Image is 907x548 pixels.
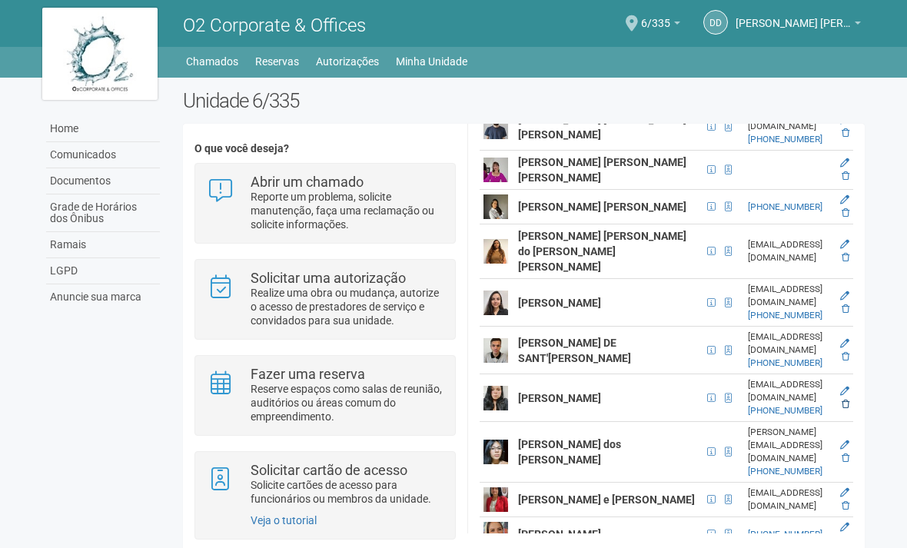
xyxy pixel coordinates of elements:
a: Fazer uma reserva Reserve espaços como salas de reunião, auditórios ou áreas comum do empreendime... [207,367,443,423]
a: Ramais [46,232,160,258]
h4: O que você deseja? [194,143,455,154]
div: [EMAIL_ADDRESS][DOMAIN_NAME] [748,330,832,357]
a: Editar membro [840,487,849,498]
img: user.png [483,487,508,512]
span: Douglas de Almeida Roberto [736,2,851,29]
a: Editar membro [840,115,849,125]
strong: [PERSON_NAME] dos [PERSON_NAME] [518,438,621,466]
a: Reservas [255,51,299,72]
img: user.png [483,522,508,546]
a: Grade de Horários dos Ônibus [46,194,160,232]
img: user.png [483,386,508,410]
a: 6/335 [641,19,680,32]
a: Excluir membro [842,304,849,314]
a: [PHONE_NUMBER] [748,201,822,212]
strong: Solicitar cartão de acesso [251,462,407,478]
div: [EMAIL_ADDRESS][DOMAIN_NAME] [748,487,832,513]
span: 6/335 [641,2,670,29]
img: user.png [483,158,508,182]
strong: [PERSON_NAME] [518,528,601,540]
a: Editar membro [840,338,849,349]
div: [EMAIL_ADDRESS][DOMAIN_NAME] [748,283,832,309]
a: [PERSON_NAME] [PERSON_NAME] [736,19,861,32]
a: Excluir membro [842,399,849,410]
a: [PHONE_NUMBER] [748,529,822,540]
p: Solicite cartões de acesso para funcionários ou membros da unidade. [251,478,444,506]
a: [PHONE_NUMBER] [748,357,822,368]
a: Excluir membro [842,128,849,138]
p: Reserve espaços como salas de reunião, auditórios ou áreas comum do empreendimento. [251,382,444,423]
a: Abrir um chamado Reporte um problema, solicite manutenção, faça uma reclamação ou solicite inform... [207,175,443,231]
img: user.png [483,239,508,264]
strong: [PERSON_NAME] DE SANT'[PERSON_NAME] [518,337,631,364]
a: Excluir membro [842,208,849,218]
a: LGPD [46,258,160,284]
a: Comunicados [46,142,160,168]
div: [EMAIL_ADDRESS][DOMAIN_NAME] [748,378,832,404]
a: Editar membro [840,440,849,450]
strong: [PERSON_NAME] [518,297,601,309]
a: Editar membro [840,291,849,301]
img: user.png [483,291,508,315]
strong: Fazer uma reserva [251,366,365,382]
strong: Solicitar uma autorização [251,270,406,286]
img: logo.jpg [42,8,158,100]
a: Editar membro [840,522,849,533]
a: Excluir membro [842,500,849,511]
a: [PHONE_NUMBER] [748,466,822,477]
a: Solicitar uma autorização Realize uma obra ou mudança, autorize o acesso de prestadores de serviç... [207,271,443,327]
a: Editar membro [840,239,849,250]
strong: Abrir um chamado [251,174,364,190]
img: user.png [483,338,508,363]
a: Chamados [186,51,238,72]
img: user.png [483,194,508,219]
a: Editar membro [840,386,849,397]
a: Solicitar cartão de acesso Solicite cartões de acesso para funcionários ou membros da unidade. [207,463,443,506]
a: Documentos [46,168,160,194]
a: Editar membro [840,158,849,168]
p: Reporte um problema, solicite manutenção, faça uma reclamação ou solicite informações. [251,190,444,231]
a: Excluir membro [842,252,849,263]
a: Dd [703,10,728,35]
a: Excluir membro [842,351,849,362]
img: user.png [483,440,508,464]
a: [PHONE_NUMBER] [748,310,822,320]
img: user.png [483,115,508,139]
strong: [PERSON_NAME] [PERSON_NAME] [PERSON_NAME] [518,113,686,141]
a: Autorizações [316,51,379,72]
span: O2 Corporate & Offices [183,15,366,36]
a: Excluir membro [842,453,849,463]
a: Minha Unidade [396,51,467,72]
strong: [PERSON_NAME] [518,392,601,404]
a: Home [46,116,160,142]
strong: [PERSON_NAME] [PERSON_NAME] [518,201,686,213]
p: Realize uma obra ou mudança, autorize o acesso de prestadores de serviço e convidados para sua un... [251,286,444,327]
strong: [PERSON_NAME] e [PERSON_NAME] [518,493,695,506]
a: Editar membro [840,194,849,205]
div: [PERSON_NAME][EMAIL_ADDRESS][DOMAIN_NAME] [748,426,832,465]
h2: Unidade 6/335 [183,89,865,112]
strong: [PERSON_NAME] [PERSON_NAME] do [PERSON_NAME] [PERSON_NAME] [518,230,686,273]
a: Veja o tutorial [251,514,317,526]
a: Anuncie sua marca [46,284,160,310]
div: [EMAIL_ADDRESS][DOMAIN_NAME] [748,238,832,264]
a: [PHONE_NUMBER] [748,405,822,416]
a: Excluir membro [842,171,849,181]
a: [PHONE_NUMBER] [748,134,822,144]
strong: [PERSON_NAME] [PERSON_NAME] [PERSON_NAME] [518,156,686,184]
